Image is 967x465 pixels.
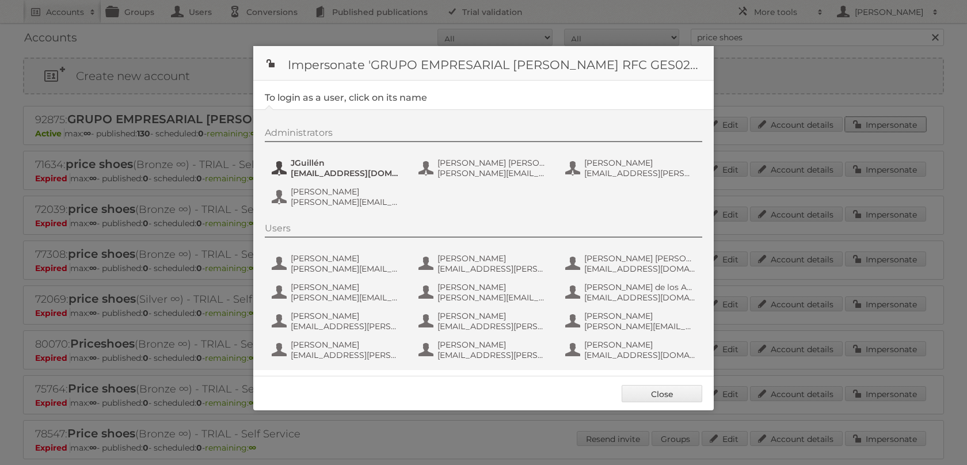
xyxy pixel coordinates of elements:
span: [EMAIL_ADDRESS][DOMAIN_NAME] [584,264,696,274]
button: [PERSON_NAME] [EMAIL_ADDRESS][PERSON_NAME][DOMAIN_NAME] [417,252,553,275]
span: [PERSON_NAME] [291,186,402,197]
button: [PERSON_NAME] [PERSON_NAME][EMAIL_ADDRESS][PERSON_NAME][DOMAIN_NAME] [271,252,406,275]
h1: Impersonate 'GRUPO EMPRESARIAL [PERSON_NAME] RFC GES021031BL9' [253,46,714,81]
button: JGuillén [EMAIL_ADDRESS][DOMAIN_NAME] [271,157,406,180]
button: [PERSON_NAME] [EMAIL_ADDRESS][PERSON_NAME][DOMAIN_NAME] [564,157,699,180]
span: [PERSON_NAME] de los Angeles [PERSON_NAME] [584,282,696,292]
legend: To login as a user, click on its name [265,92,427,103]
button: [PERSON_NAME] [PERSON_NAME][EMAIL_ADDRESS][PERSON_NAME][DOMAIN_NAME] [271,185,406,208]
button: [PERSON_NAME] [EMAIL_ADDRESS][PERSON_NAME][DOMAIN_NAME] [271,338,406,361]
button: [PERSON_NAME] [PERSON_NAME][EMAIL_ADDRESS][PERSON_NAME][DOMAIN_NAME] [417,281,553,304]
span: [PERSON_NAME][EMAIL_ADDRESS][PERSON_NAME][DOMAIN_NAME] [437,292,549,303]
span: [PERSON_NAME] [291,282,402,292]
button: [PERSON_NAME] [PERSON_NAME] [PERSON_NAME] [EMAIL_ADDRESS][DOMAIN_NAME] [564,252,699,275]
a: Close [622,385,702,402]
span: [PERSON_NAME] [PERSON_NAME] [PERSON_NAME] [584,253,696,264]
span: JGuillén [291,158,402,168]
span: [PERSON_NAME] [291,340,402,350]
span: [EMAIL_ADDRESS][DOMAIN_NAME] [291,168,402,178]
button: [PERSON_NAME] de los Angeles [PERSON_NAME] [EMAIL_ADDRESS][DOMAIN_NAME] [564,281,699,304]
button: [PERSON_NAME] [EMAIL_ADDRESS][PERSON_NAME][DOMAIN_NAME] [271,310,406,333]
span: [PERSON_NAME][EMAIL_ADDRESS][PERSON_NAME][DOMAIN_NAME] [291,197,402,207]
div: Administrators [265,127,702,142]
span: [PERSON_NAME] [584,158,696,168]
span: [PERSON_NAME] [PERSON_NAME] [PERSON_NAME] [437,158,549,168]
div: Users [265,223,702,238]
span: [EMAIL_ADDRESS][PERSON_NAME][DOMAIN_NAME] [437,321,549,331]
button: [PERSON_NAME] [EMAIL_ADDRESS][PERSON_NAME][DOMAIN_NAME] [417,338,553,361]
span: [PERSON_NAME][EMAIL_ADDRESS][PERSON_NAME][DOMAIN_NAME] [291,292,402,303]
span: [EMAIL_ADDRESS][PERSON_NAME][DOMAIN_NAME] [291,350,402,360]
span: [EMAIL_ADDRESS][DOMAIN_NAME] [584,350,696,360]
span: [PERSON_NAME] [291,311,402,321]
span: [PERSON_NAME] [291,253,402,264]
button: [PERSON_NAME] [PERSON_NAME] [PERSON_NAME] [PERSON_NAME][EMAIL_ADDRESS][PERSON_NAME][DOMAIN_NAME] [417,157,553,180]
span: [PERSON_NAME][EMAIL_ADDRESS][PERSON_NAME][DOMAIN_NAME] [584,321,696,331]
span: [EMAIL_ADDRESS][PERSON_NAME][DOMAIN_NAME] [291,321,402,331]
span: [EMAIL_ADDRESS][PERSON_NAME][DOMAIN_NAME] [437,350,549,360]
span: [PERSON_NAME] [437,311,549,321]
span: [PERSON_NAME] [437,282,549,292]
span: [EMAIL_ADDRESS][PERSON_NAME][DOMAIN_NAME] [584,168,696,178]
button: [PERSON_NAME] [EMAIL_ADDRESS][PERSON_NAME][DOMAIN_NAME] [417,310,553,333]
span: [PERSON_NAME][EMAIL_ADDRESS][PERSON_NAME][DOMAIN_NAME] [437,168,549,178]
button: [PERSON_NAME] [PERSON_NAME][EMAIL_ADDRESS][PERSON_NAME][DOMAIN_NAME] [564,310,699,333]
span: [PERSON_NAME] [437,253,549,264]
span: [PERSON_NAME] [437,340,549,350]
button: [PERSON_NAME] [EMAIL_ADDRESS][DOMAIN_NAME] [564,338,699,361]
button: [PERSON_NAME] [PERSON_NAME][EMAIL_ADDRESS][PERSON_NAME][DOMAIN_NAME] [271,281,406,304]
span: [EMAIL_ADDRESS][DOMAIN_NAME] [584,292,696,303]
span: [PERSON_NAME] [584,340,696,350]
span: [EMAIL_ADDRESS][PERSON_NAME][DOMAIN_NAME] [437,264,549,274]
span: [PERSON_NAME][EMAIL_ADDRESS][PERSON_NAME][DOMAIN_NAME] [291,264,402,274]
span: [PERSON_NAME] [584,311,696,321]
